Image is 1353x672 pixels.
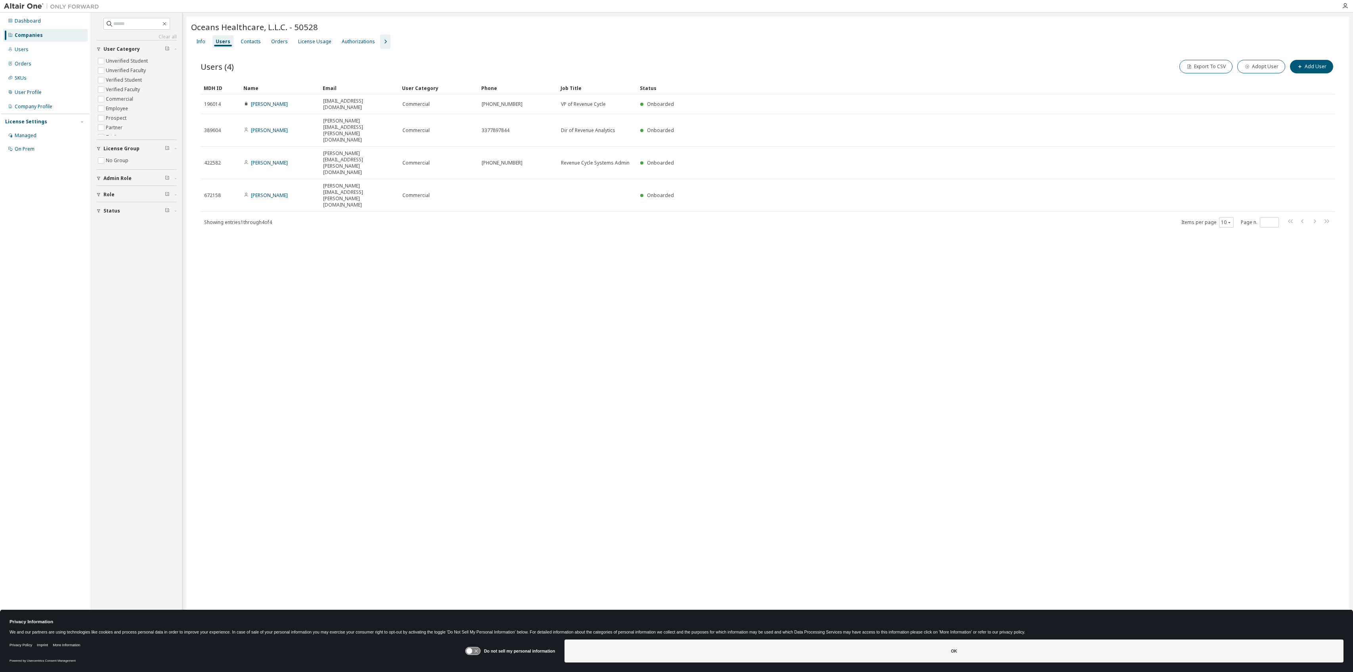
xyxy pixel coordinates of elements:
[15,146,34,152] div: On Prem
[106,113,128,123] label: Prospect
[561,101,606,107] span: VP of Revenue Cycle
[165,46,170,52] span: Clear filter
[106,123,124,132] label: Partner
[15,89,42,96] div: User Profile
[1241,217,1279,228] span: Page n.
[402,101,430,107] span: Commercial
[106,104,130,113] label: Employee
[323,98,395,111] span: [EMAIL_ADDRESS][DOMAIN_NAME]
[103,208,120,214] span: Status
[1290,60,1333,73] button: Add User
[165,191,170,198] span: Clear filter
[196,38,205,45] div: Info
[647,192,674,199] span: Onboarded
[323,82,396,94] div: Email
[204,219,272,226] span: Showing entries 1 through 4 of 4
[323,150,395,176] span: [PERSON_NAME][EMAIL_ADDRESS][PERSON_NAME][DOMAIN_NAME]
[96,170,177,187] button: Admin Role
[251,159,288,166] a: [PERSON_NAME]
[241,38,261,45] div: Contacts
[15,18,41,24] div: Dashboard
[561,82,633,94] div: Job Title
[106,75,144,85] label: Verified Student
[5,119,47,125] div: License Settings
[103,46,140,52] span: User Category
[96,34,177,40] a: Clear all
[481,82,554,94] div: Phone
[243,82,316,94] div: Name
[482,101,522,107] span: [PHONE_NUMBER]
[402,82,475,94] div: User Category
[15,75,27,81] div: SKUs
[561,127,615,134] span: Dir of Revenue Analytics
[4,2,103,10] img: Altair One
[106,85,142,94] label: Verified Faculty
[216,38,230,45] div: Users
[106,94,135,104] label: Commercial
[106,132,117,142] label: Trial
[165,175,170,182] span: Clear filter
[103,191,115,198] span: Role
[647,159,674,166] span: Onboarded
[15,61,31,67] div: Orders
[1221,219,1232,226] button: 10
[1181,217,1234,228] span: Items per page
[96,186,177,203] button: Role
[251,127,288,134] a: [PERSON_NAME]
[323,118,395,143] span: [PERSON_NAME][EMAIL_ADDRESS][PERSON_NAME][DOMAIN_NAME]
[482,127,509,134] span: 3377897844
[561,160,630,166] span: Revenue Cycle Systems Admin
[204,160,221,166] span: 422582
[402,160,430,166] span: Commercial
[103,175,132,182] span: Admin Role
[106,66,147,75] label: Unverified Faculty
[165,146,170,152] span: Clear filter
[323,183,395,208] span: [PERSON_NAME][EMAIL_ADDRESS][PERSON_NAME][DOMAIN_NAME]
[1179,60,1232,73] button: Export To CSV
[201,61,234,72] span: Users (4)
[251,192,288,199] a: [PERSON_NAME]
[191,21,318,33] span: Oceans Healthcare, L.L.C. - 50528
[96,40,177,58] button: User Category
[165,208,170,214] span: Clear filter
[106,156,130,165] label: No Group
[271,38,288,45] div: Orders
[204,127,221,134] span: 389604
[204,101,221,107] span: 196014
[298,38,331,45] div: License Usage
[647,101,674,107] span: Onboarded
[15,32,43,38] div: Companies
[15,103,52,110] div: Company Profile
[1237,60,1285,73] button: Adopt User
[647,127,674,134] span: Onboarded
[640,82,1287,94] div: Status
[103,146,140,152] span: License Group
[106,56,149,66] label: Unverified Student
[96,202,177,220] button: Status
[96,140,177,157] button: License Group
[402,192,430,199] span: Commercial
[342,38,375,45] div: Authorizations
[251,101,288,107] a: [PERSON_NAME]
[402,127,430,134] span: Commercial
[15,132,36,139] div: Managed
[15,46,29,53] div: Users
[204,192,221,199] span: 672158
[482,160,522,166] span: [PHONE_NUMBER]
[204,82,237,94] div: MDH ID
